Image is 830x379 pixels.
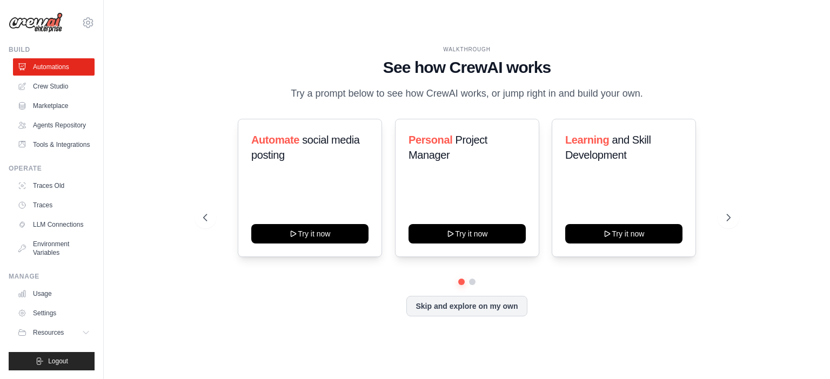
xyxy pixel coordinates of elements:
[13,304,95,322] a: Settings
[251,224,369,243] button: Try it now
[9,352,95,370] button: Logout
[13,58,95,76] a: Automations
[776,327,830,379] iframe: Chat Widget
[13,197,95,214] a: Traces
[13,78,95,95] a: Crew Studio
[13,216,95,233] a: LLM Connections
[565,224,682,243] button: Try it now
[409,134,452,146] span: Personal
[13,235,95,261] a: Environment Variables
[48,357,68,366] span: Logout
[203,45,731,53] div: WALKTHROUGH
[565,134,609,146] span: Learning
[9,164,95,173] div: Operate
[13,136,95,153] a: Tools & Integrations
[9,45,95,54] div: Build
[251,134,360,161] span: social media posting
[13,324,95,341] button: Resources
[33,328,64,337] span: Resources
[13,117,95,134] a: Agents Repository
[406,296,527,316] button: Skip and explore on my own
[13,97,95,114] a: Marketplace
[409,224,526,243] button: Try it now
[13,177,95,194] a: Traces Old
[203,58,731,77] h1: See how CrewAI works
[13,285,95,302] a: Usage
[9,12,63,33] img: Logo
[251,134,299,146] span: Automate
[409,134,487,161] span: Project Manager
[285,86,648,101] p: Try a prompt below to see how CrewAI works, or jump right in and build your own.
[9,272,95,281] div: Manage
